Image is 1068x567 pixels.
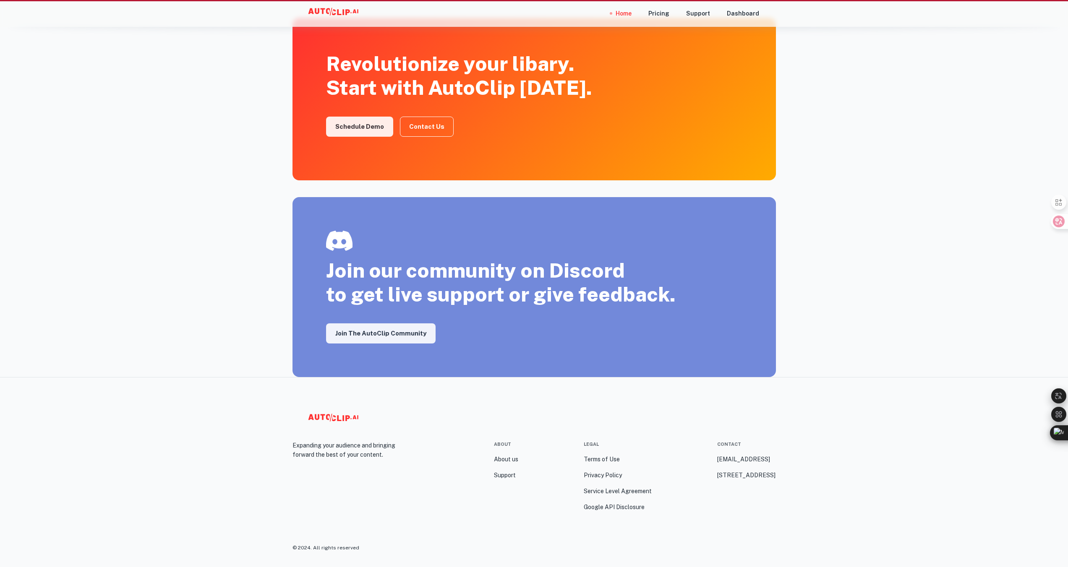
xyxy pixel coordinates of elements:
a: Contact Us [400,117,454,137]
img: discord.png [326,231,353,251]
a: About us [494,455,518,464]
a: [STREET_ADDRESS] [717,471,776,480]
a: Service Level Agreement [584,486,652,496]
a: Terms of Use [584,455,620,464]
p: Expanding your audience and bringing forward the best of your content. [292,441,413,459]
a: Privacy Policy [584,471,622,480]
a: Schedule Demo [326,117,393,137]
div: Contact [717,441,741,448]
a: Join the AutoClip Community [326,323,436,343]
div: About [494,441,511,448]
a: [EMAIL_ADDRESS] [717,455,770,464]
div: © 2024. All rights reserved [292,545,776,567]
a: Support [494,471,516,480]
a: Google API Disclosure [584,502,645,512]
div: Join our community on Discord to get live support or give feedback. [326,231,676,307]
div: Revolutionize your libary. Start with AutoClip [DATE]. [326,52,592,100]
div: Legal [584,441,599,448]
